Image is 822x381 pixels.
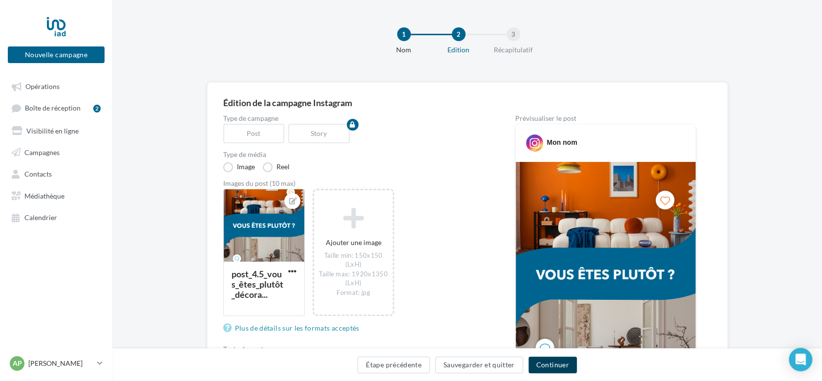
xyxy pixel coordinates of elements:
[24,191,64,200] span: Médiathèque
[232,269,283,300] div: post_4.5_vous_êtes_plutôt_décora...
[6,121,106,139] a: Visibilité en ligne
[6,77,106,95] a: Opérations
[25,104,81,112] span: Boîte de réception
[223,162,255,172] label: Image
[8,354,105,373] a: AP [PERSON_NAME]
[435,357,523,373] button: Sauvegarder et quitter
[515,115,696,122] div: Prévisualiser le post
[6,99,106,117] a: Boîte de réception2
[24,170,52,178] span: Contacts
[452,27,465,41] div: 2
[13,359,22,368] span: AP
[789,348,812,371] div: Open Intercom Messenger
[223,98,712,107] div: Édition de la campagne Instagram
[223,151,484,158] label: Type de média
[223,346,484,353] label: Texte du post
[373,45,435,55] div: Nom
[482,45,545,55] div: Récapitulatif
[263,162,290,172] label: Reel
[28,359,93,368] p: [PERSON_NAME]
[506,27,520,41] div: 3
[26,126,79,134] span: Visibilité en ligne
[24,213,57,222] span: Calendrier
[223,180,484,187] div: Images du post (10 max)
[223,115,484,122] label: Type de campagne
[25,82,60,90] span: Opérations
[8,46,105,63] button: Nouvelle campagne
[528,357,577,373] button: Continuer
[397,27,411,41] div: 1
[223,322,363,334] a: Plus de détails sur les formats acceptés
[93,105,101,112] div: 2
[427,45,490,55] div: Edition
[358,357,430,373] button: Étape précédente
[6,143,106,160] a: Campagnes
[24,148,60,156] span: Campagnes
[547,137,577,147] div: Mon nom
[6,164,106,182] a: Contacts
[6,186,106,204] a: Médiathèque
[6,208,106,225] a: Calendrier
